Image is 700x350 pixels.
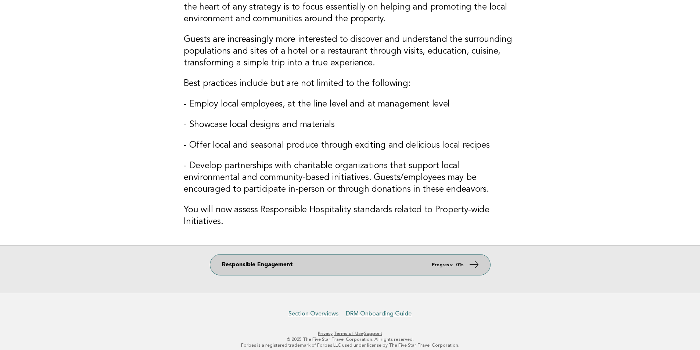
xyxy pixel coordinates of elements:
[125,342,575,348] p: Forbes is a registered trademark of Forbes LLC used under license by The Five Star Travel Corpora...
[364,331,382,336] a: Support
[346,310,412,317] a: DRM Onboarding Guide
[184,204,516,228] h3: You will now assess Responsible Hospitality standards related to Property-wide Initiatives.
[288,310,338,317] a: Section Overviews
[125,331,575,336] p: · ·
[318,331,333,336] a: Privacy
[334,331,363,336] a: Terms of Use
[184,78,516,90] h3: Best practices include but are not limited to the following:
[125,336,575,342] p: © 2025 The Five Star Travel Corporation. All rights reserved.
[456,263,464,267] strong: 0%
[432,263,453,267] em: Progress:
[210,255,490,275] a: Responsible Engagement Progress: 0%
[184,119,516,131] h3: - Showcase local designs and materials
[184,160,516,195] h3: - Develop partnerships with charitable organizations that support local environmental and communi...
[184,98,516,110] h3: - Employ local employees, at the line level and at management level
[184,34,516,69] h3: Guests are increasingly more interested to discover and understand the surrounding populations an...
[184,140,516,151] h3: - Offer local and seasonal produce through exciting and delicious local recipes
